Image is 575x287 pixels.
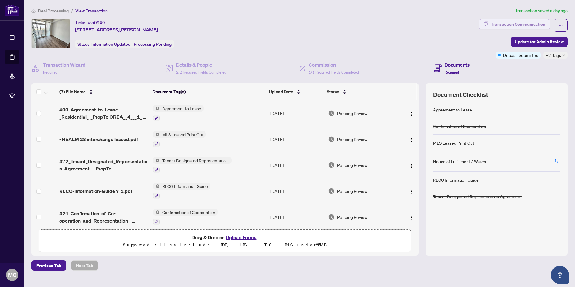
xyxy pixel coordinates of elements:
[31,260,66,271] button: Previous Tab
[269,88,293,95] span: Upload Date
[409,215,414,220] img: Logo
[337,188,367,194] span: Pending Review
[176,61,226,68] h4: Details & People
[433,158,487,165] div: Notice of Fulfillment / Waiver
[433,106,472,113] div: Agreement to Lease
[43,70,57,74] span: Required
[160,183,210,190] span: RECO Information Guide
[406,108,416,118] button: Logo
[153,131,206,147] button: Status IconMLS Leased Print Out
[91,41,172,47] span: Information Updated - Processing Pending
[445,70,459,74] span: Required
[406,160,416,170] button: Logo
[337,110,367,117] span: Pending Review
[267,83,324,100] th: Upload Date
[515,7,568,14] article: Transaction saved a day ago
[5,5,19,16] img: logo
[328,188,335,194] img: Document Status
[160,105,204,112] span: Agreement to Lease
[75,19,105,26] div: Ticket #:
[153,105,160,112] img: Status Icon
[406,186,416,196] button: Logo
[327,88,339,95] span: Status
[433,193,522,200] div: Tenant Designated Representation Agreement
[153,183,160,190] img: Status Icon
[71,7,73,14] li: /
[59,106,148,120] span: 400_Agreement_to_Lease_-_Residential_-_PropTx-OREA__4___1_ 1 1.pdf
[36,261,61,270] span: Previous Tab
[309,61,359,68] h4: Commission
[324,83,396,100] th: Status
[503,52,538,58] span: Deposit Submitted
[31,9,36,13] span: home
[153,209,218,225] button: Status IconConfirmation of Cooperation
[224,233,258,241] button: Upload Forms
[43,61,86,68] h4: Transaction Wizard
[75,26,158,33] span: [STREET_ADDRESS][PERSON_NAME]
[562,54,565,57] span: down
[268,178,326,204] td: [DATE]
[409,112,414,117] img: Logo
[59,210,148,224] span: 324_Confirmation_of_Co-operation_and_Representation_-_Tenant_Landlord_-_PropTx-OREA__6___1_.pdf
[153,209,160,216] img: Status Icon
[59,158,148,172] span: 372_Tenant_Designated_Representation_Agreement_-_PropTx-[PERSON_NAME] 3 2.pdf
[406,212,416,222] button: Logo
[160,209,218,216] span: Confirmation of Cooperation
[8,271,16,279] span: MC
[551,266,569,284] button: Open asap
[59,187,132,195] span: RECO-Information-Guide 7 1.pdf
[409,163,414,168] img: Logo
[38,8,69,14] span: Deal Processing
[309,70,359,74] span: 1/1 Required Fields Completed
[160,131,206,138] span: MLS Leased Print Out
[515,37,564,47] span: Update for Admin Review
[59,136,138,143] span: - REALM 28 interchange leased.pdf
[479,19,550,29] button: Transaction Communication
[153,131,160,138] img: Status Icon
[91,20,105,25] span: 50949
[559,23,563,28] span: ellipsis
[337,162,367,168] span: Pending Review
[337,214,367,220] span: Pending Review
[153,183,210,199] button: Status IconRECO Information Guide
[491,19,545,29] div: Transaction Communication
[337,136,367,143] span: Pending Review
[268,100,326,126] td: [DATE]
[433,91,488,99] span: Document Checklist
[75,8,108,14] span: View Transaction
[160,157,232,164] span: Tenant Designated Representation Agreement
[409,137,414,142] img: Logo
[268,126,326,152] td: [DATE]
[433,140,474,146] div: MLS Leased Print Out
[546,52,561,59] span: +2 Tags
[328,214,335,220] img: Document Status
[153,105,204,121] button: Status IconAgreement to Lease
[406,134,416,144] button: Logo
[409,189,414,194] img: Logo
[328,136,335,143] img: Document Status
[43,241,407,249] p: Supported files include .PDF, .JPG, .JPEG, .PNG under 25 MB
[57,83,150,100] th: (7) File Name
[192,233,258,241] span: Drag & Drop or
[268,152,326,178] td: [DATE]
[328,162,335,168] img: Document Status
[59,88,86,95] span: (7) File Name
[32,19,70,48] img: IMG-N12357604_1.jpg
[153,157,160,164] img: Status Icon
[511,37,568,47] button: Update for Admin Review
[328,110,335,117] img: Document Status
[268,204,326,230] td: [DATE]
[433,176,479,183] div: RECO Information Guide
[176,70,226,74] span: 2/2 Required Fields Completed
[75,40,174,48] div: Status:
[153,157,232,173] button: Status IconTenant Designated Representation Agreement
[71,260,98,271] button: Next Tab
[39,230,411,252] span: Drag & Drop orUpload FormsSupported files include .PDF, .JPG, .JPEG, .PNG under25MB
[433,123,486,130] div: Confirmation of Cooperation
[445,61,470,68] h4: Documents
[150,83,267,100] th: Document Tag(s)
